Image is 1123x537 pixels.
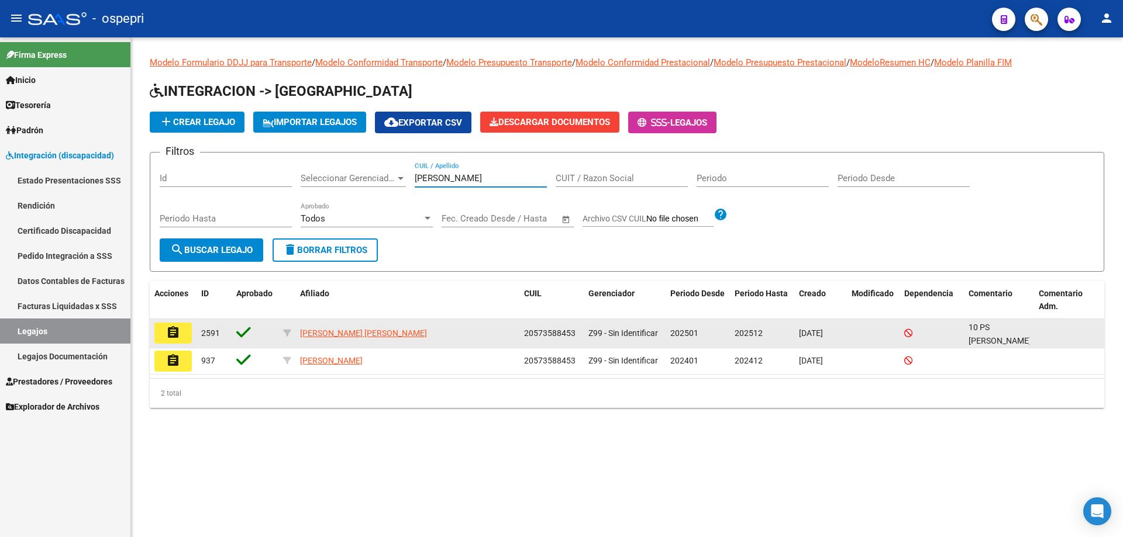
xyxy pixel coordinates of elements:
[197,281,232,320] datatable-header-cell: ID
[969,323,1035,491] span: 10 PS GASTALDON MARIANELA 10 FONO GIORDANI MARISA 32 hs MAI FLORENCIA DOMINGUEZ/ MARZO A DIC 10 T...
[852,289,894,298] span: Modificado
[670,328,698,338] span: 202501
[283,245,367,255] span: Borrar Filtros
[799,356,823,365] span: [DATE]
[295,281,519,320] datatable-header-cell: Afiliado
[638,117,670,128] span: -
[201,328,220,338] span: 2591
[160,143,200,160] h3: Filtros
[315,57,443,68] a: Modelo Conformidad Transporte
[9,11,23,25] mat-icon: menu
[160,238,263,262] button: Buscar Legajo
[588,356,658,365] span: Z99 - Sin Identificar
[92,6,144,32] span: - ospepri
[300,328,427,338] span: [PERSON_NAME] [PERSON_NAME]
[301,173,395,183] span: Seleccionar Gerenciador
[584,281,666,320] datatable-header-cell: Gerenciador
[576,57,710,68] a: Modelo Conformidad Prestacional
[375,112,471,133] button: Exportar CSV
[150,83,412,99] span: INTEGRACION -> [GEOGRAPHIC_DATA]
[900,281,964,320] datatable-header-cell: Dependencia
[253,112,366,133] button: IMPORTAR LEGAJOS
[794,281,847,320] datatable-header-cell: Creado
[201,289,209,298] span: ID
[283,242,297,257] mat-icon: delete
[6,48,67,61] span: Firma Express
[670,117,707,128] span: Legajos
[301,213,325,224] span: Todos
[150,281,197,320] datatable-header-cell: Acciones
[524,328,576,338] span: 20573588453
[1039,289,1083,311] span: Comentario Adm.
[735,328,763,338] span: 202512
[273,238,378,262] button: Borrar Filtros
[150,56,1104,408] div: / / / / / /
[583,214,646,223] span: Archivo CSV CUIL
[670,289,725,298] span: Periodo Desde
[201,356,215,365] span: 937
[1100,11,1114,25] mat-icon: person
[904,289,953,298] span: Dependencia
[263,117,357,127] span: IMPORTAR LEGAJOS
[730,281,794,320] datatable-header-cell: Periodo Hasta
[150,57,312,68] a: Modelo Formulario DDJJ para Transporte
[6,74,36,86] span: Inicio
[588,328,658,338] span: Z99 - Sin Identificar
[524,289,542,298] span: CUIL
[646,214,714,224] input: Archivo CSV CUIL
[1034,281,1104,320] datatable-header-cell: Comentario Adm.
[735,356,763,365] span: 202412
[442,213,489,224] input: Fecha inicio
[628,112,716,133] button: -Legajos
[166,325,180,339] mat-icon: assignment
[170,245,253,255] span: Buscar Legajo
[446,57,572,68] a: Modelo Presupuesto Transporte
[799,328,823,338] span: [DATE]
[300,356,363,365] span: [PERSON_NAME]
[170,242,184,257] mat-icon: search
[799,289,826,298] span: Creado
[670,356,698,365] span: 202401
[714,207,728,221] mat-icon: help
[588,289,635,298] span: Gerenciador
[847,281,900,320] datatable-header-cell: Modificado
[1083,497,1111,525] div: Open Intercom Messenger
[666,281,730,320] datatable-header-cell: Periodo Desde
[300,289,329,298] span: Afiliado
[150,112,244,133] button: Crear Legajo
[166,354,180,368] mat-icon: assignment
[969,289,1012,298] span: Comentario
[159,115,173,129] mat-icon: add
[159,117,235,127] span: Crear Legajo
[6,149,114,162] span: Integración (discapacidad)
[490,117,610,127] span: Descargar Documentos
[6,99,51,112] span: Tesorería
[6,124,43,137] span: Padrón
[236,289,273,298] span: Aprobado
[850,57,931,68] a: ModeloResumen HC
[384,117,462,128] span: Exportar CSV
[714,57,846,68] a: Modelo Presupuesto Prestacional
[150,379,1104,408] div: 2 total
[560,213,573,226] button: Open calendar
[934,57,1012,68] a: Modelo Planilla FIM
[519,281,584,320] datatable-header-cell: CUIL
[6,400,99,413] span: Explorador de Archivos
[500,213,556,224] input: Fecha fin
[232,281,278,320] datatable-header-cell: Aprobado
[524,356,576,365] span: 20573588453
[384,115,398,129] mat-icon: cloud_download
[154,289,188,298] span: Acciones
[964,281,1034,320] datatable-header-cell: Comentario
[735,289,788,298] span: Periodo Hasta
[6,375,112,388] span: Prestadores / Proveedores
[480,112,619,133] button: Descargar Documentos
